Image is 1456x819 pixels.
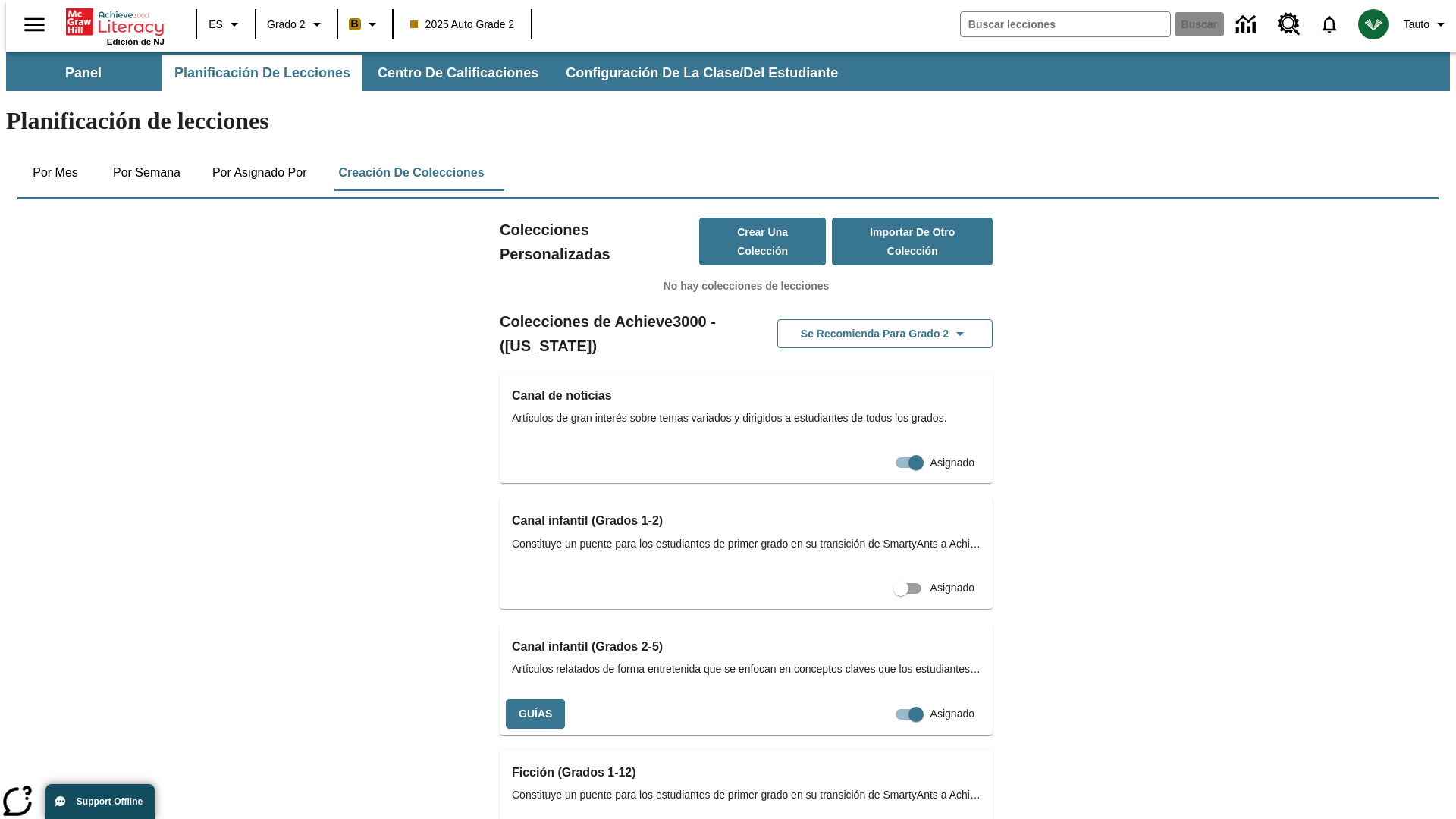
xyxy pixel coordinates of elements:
[174,64,350,82] span: Planificación de lecciones
[8,55,159,91] button: Panel
[66,5,165,46] div: Portada
[65,64,102,82] span: Panel
[699,218,827,265] button: Crear una colección
[777,319,993,349] button: Se recomienda para Grado 2
[512,385,981,406] h3: Canal de noticias
[326,155,496,191] button: Creación de colecciones
[66,7,165,37] a: Portada
[202,11,250,38] button: Lenguaje: ES, Selecciona un idioma
[209,17,223,33] span: ES
[162,55,362,91] button: Planificación de lecciones
[1269,4,1310,45] a: Centro de recursos, Se abrirá en una pestaña nueva.
[500,309,746,358] h2: Colecciones de Achieve3000 - ([US_STATE])
[566,64,838,82] span: Configuración de la clase/del estudiante
[930,706,974,722] span: Asignado
[101,155,193,191] button: Por semana
[554,55,850,91] button: Configuración de la clase/del estudiante
[17,155,93,191] button: Por mes
[512,636,981,657] h3: Canal infantil (Grados 2-5)
[6,55,852,91] div: Subbarra de navegación
[930,455,974,471] span: Asignado
[1404,17,1429,33] span: Tauto
[506,699,565,729] button: Guías
[107,37,165,46] span: Edición de NJ
[512,762,981,783] h3: Ficción (Grados 1-12)
[1349,5,1398,44] button: Escoja un nuevo avatar
[512,536,981,552] span: Constituye un puente para los estudiantes de primer grado en su transición de SmartyAnts a Achiev...
[1398,11,1456,38] button: Perfil/Configuración
[343,11,388,38] button: Boost El color de la clase es anaranjado claro. Cambiar el color de la clase.
[12,2,57,47] button: Abrir el menú lateral
[77,796,143,807] span: Support Offline
[512,410,981,426] span: Artículos de gran interés sobre temas variados y dirigidos a estudiantes de todos los grados.
[500,218,699,266] h2: Colecciones Personalizadas
[512,787,981,803] span: Constituye un puente para los estudiantes de primer grado en su transición de SmartyAnts a Achiev...
[366,55,551,91] button: Centro de calificaciones
[500,278,993,294] p: No hay colecciones de lecciones
[961,12,1170,36] input: Buscar campo
[1310,5,1349,44] a: Notificaciones
[410,17,515,33] span: 2025 Auto Grade 2
[1227,4,1269,45] a: Centro de información
[1358,9,1389,39] img: avatar image
[351,14,359,33] span: B
[512,661,981,677] span: Artículos relatados de forma entretenida que se enfocan en conceptos claves que los estudiantes a...
[930,580,974,596] span: Asignado
[200,155,319,191] button: Por asignado por
[6,52,1450,91] div: Subbarra de navegación
[512,510,981,532] h3: Canal infantil (Grados 1-2)
[45,784,155,819] button: Support Offline
[267,17,306,33] span: Grado 2
[378,64,538,82] span: Centro de calificaciones
[832,218,993,265] button: Importar de otro Colección
[6,107,1450,135] h1: Planificación de lecciones
[261,11,332,38] button: Grado: Grado 2, Elige un grado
